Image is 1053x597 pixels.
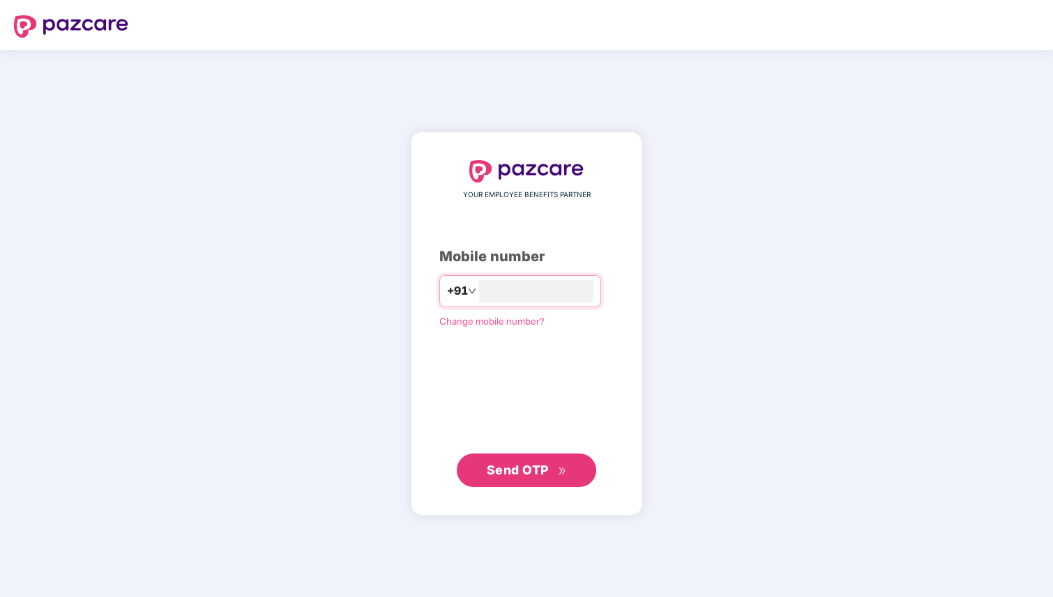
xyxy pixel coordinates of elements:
[439,316,545,327] a: Change mobile number?
[469,160,584,183] img: logo
[468,287,476,295] span: down
[447,282,468,300] span: +91
[463,189,591,201] span: YOUR EMPLOYEE BENEFITS PARTNER
[487,463,549,477] span: Send OTP
[439,246,614,268] div: Mobile number
[558,467,567,476] span: double-right
[14,15,128,38] img: logo
[457,453,596,487] button: Send OTPdouble-right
